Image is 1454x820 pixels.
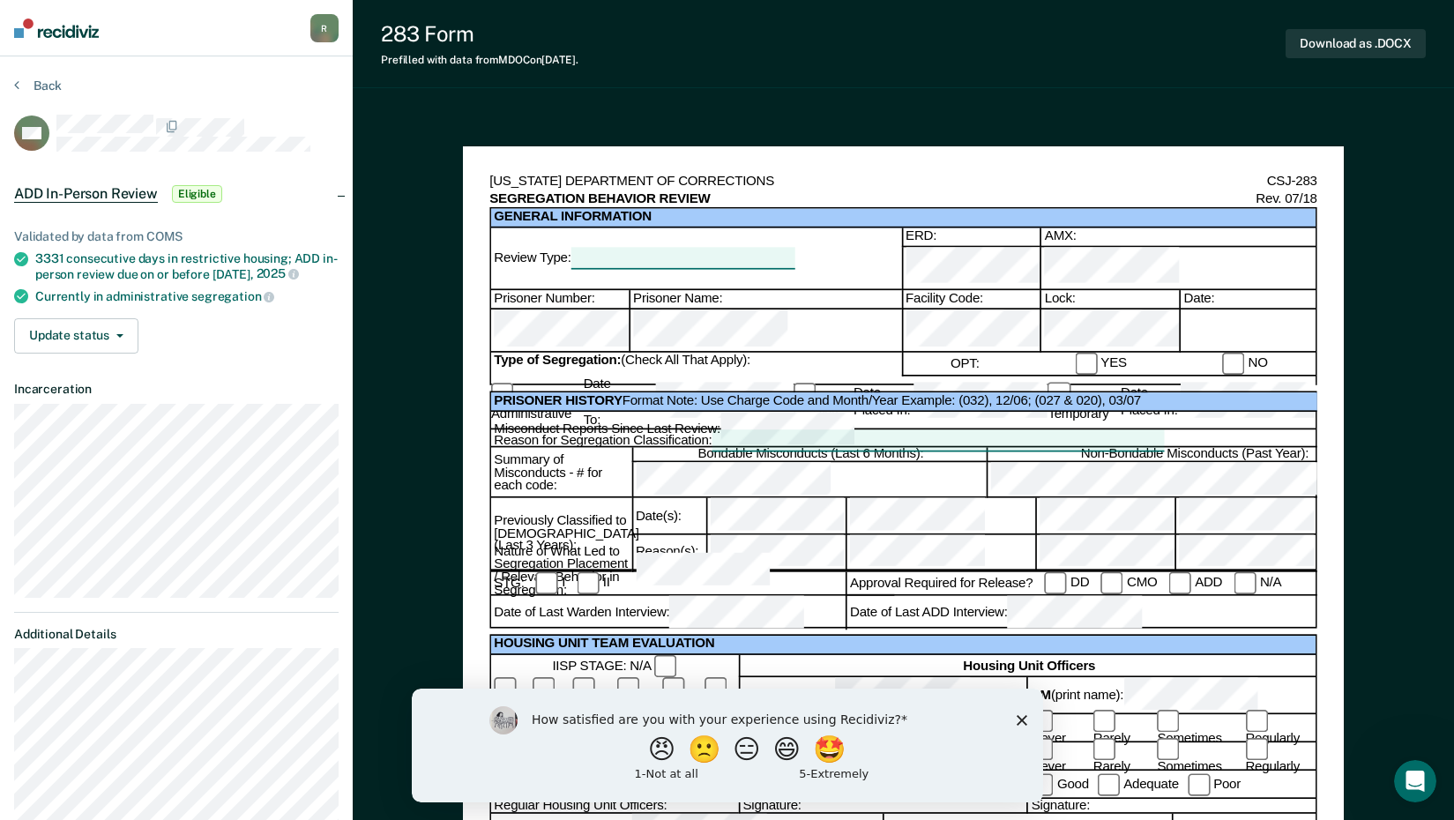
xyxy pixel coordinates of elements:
div: Prisoner Name: [629,309,901,353]
b: Housing Unit Officers [963,660,1095,672]
input: Never [1032,739,1054,761]
label: Never [1032,739,1085,774]
label: ADD [1169,572,1222,594]
input: ADD [1169,572,1191,594]
div: IISP STAGE: N/A [494,655,738,677]
div: STG: [494,575,524,593]
b: HOUSING UNIT TEAM EVALUATION [494,637,714,652]
label: IV [616,678,650,713]
div: 283 Form [381,21,578,47]
input: Adequate [1098,773,1120,795]
input: III [573,678,595,700]
div: (Check All That Apply): [491,353,901,376]
label: Adequate [1098,773,1179,795]
div: Currently in administrative [35,288,339,304]
dt: Additional Details [14,627,339,642]
input: Rarely [1093,710,1115,732]
input: I [494,678,516,700]
label: Regularly [1245,739,1316,774]
label: Temporary [1048,383,1108,422]
b: SEGREGATION BEHAVIOR REVIEW [489,190,710,208]
label: V [662,678,693,713]
div: Date Classified To: [491,376,793,429]
input: Never [1032,710,1054,732]
input: DD [1045,572,1067,594]
input: Rarely [1093,739,1115,761]
input: IV [616,678,638,700]
div: Summary of Misconducts - # for each code: [491,448,631,498]
div: Date Placed In: [1048,382,1316,424]
div: Non-Bondable Misconducts (Past Year): [986,462,1399,498]
input: V [662,678,684,700]
label: Rarely [1093,739,1149,774]
div: Facility Code: [901,291,1040,309]
b: PM [1032,689,1051,701]
label: YES [1075,353,1127,375]
input: Punitive [793,383,815,405]
div: Date of Last ADD Interview: [850,596,1399,630]
div: Prisoner Name: [629,291,901,309]
label: NO [1222,353,1267,375]
div: Format Note: Use Charge Code and Month/Year Example: (032), 12/06; (027 & 020), 03/07 [491,393,1399,412]
div: Prefilled with data from MDOC on [DATE] . [381,54,578,66]
input: CMO [1101,572,1123,594]
label: II [577,572,609,594]
label: N/A [1234,572,1282,594]
div: (print name): [1032,678,1316,712]
button: Download as .DOCX [1286,29,1426,58]
input: Sometimes [1157,710,1179,732]
div: 3331 consecutive days in restrictive housing; ADD in-person review due on or before [DATE], [35,251,339,281]
div: Signature: [1027,800,1316,814]
div: Lock: [1040,291,1180,309]
label: Poor [1188,773,1241,795]
div: (print name): [742,678,1026,712]
div: Previously Classified to [DEMOGRAPHIC_DATA] (Last 3 Years): [491,498,631,570]
input: Regularly [1245,739,1267,761]
label: CMO [1101,572,1158,594]
label: VI [705,678,738,713]
label: DD [1045,572,1090,594]
div: ERD: [901,247,1040,290]
span: segregation [191,289,274,303]
div: Bondable Misconducts (Last 6 Months): [631,448,986,462]
div: Date of Last Warden Interview: [494,596,895,630]
div: AMX: [1040,247,1316,290]
label: Rarely [1093,710,1149,745]
button: Back [14,78,62,93]
input: NO [1222,353,1244,375]
div: Date: [1179,291,1315,309]
label: II [532,678,561,713]
iframe: Survey by Kim from Recidiviz [412,689,1043,802]
input: VI [705,678,727,700]
label: III [573,678,605,713]
label: Good [1032,773,1089,795]
input: Sometimes [1157,739,1179,761]
span: Eligible [172,185,222,203]
div: OPT: [951,355,980,373]
span: 2025 [257,266,299,280]
div: Date(s): [631,498,705,534]
div: Reason(s): [631,534,705,570]
label: Punitive [793,383,841,422]
label: Sometimes [1157,710,1236,745]
dt: Incarceration [14,382,339,397]
div: Regular Housing Unit Officers: [491,800,738,814]
div: Review Type: [494,248,901,270]
div: [US_STATE] DEPARTMENT OF CORRECTIONS [489,173,774,190]
input: Temporary [1048,383,1070,405]
div: Prisoner Number: [491,291,629,309]
label: Administrative [491,383,571,422]
button: Update status [14,318,138,354]
button: R [310,14,339,42]
label: I [494,678,519,713]
div: Lock: [1040,309,1180,353]
div: Misconduct Reports Since Last Review: [494,412,1399,446]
